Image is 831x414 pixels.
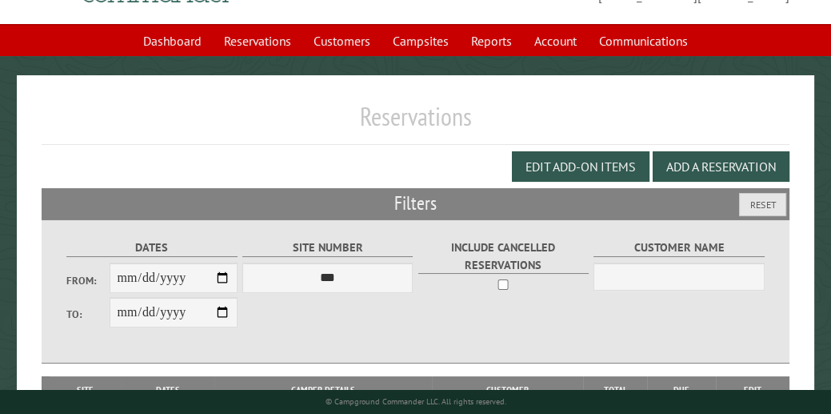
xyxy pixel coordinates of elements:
[583,376,647,405] th: Total
[418,239,589,274] label: Include Cancelled Reservations
[716,376,789,405] th: Edit
[214,26,301,56] a: Reservations
[432,376,583,405] th: Customer
[512,151,649,182] button: Edit Add-on Items
[593,239,764,257] label: Customer Name
[647,376,716,405] th: Due
[304,26,380,56] a: Customers
[42,188,789,219] h2: Filters
[50,376,121,405] th: Site
[653,151,789,182] button: Add a Reservation
[525,26,586,56] a: Account
[739,193,786,216] button: Reset
[589,26,697,56] a: Communications
[66,239,237,257] label: Dates
[461,26,521,56] a: Reports
[242,239,413,257] label: Site Number
[42,101,789,145] h1: Reservations
[326,396,506,407] small: © Campground Commander LLC. All rights reserved.
[66,307,109,322] label: To:
[134,26,211,56] a: Dashboard
[383,26,458,56] a: Campsites
[66,273,109,288] label: From:
[214,376,432,405] th: Camper Details
[121,376,214,405] th: Dates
